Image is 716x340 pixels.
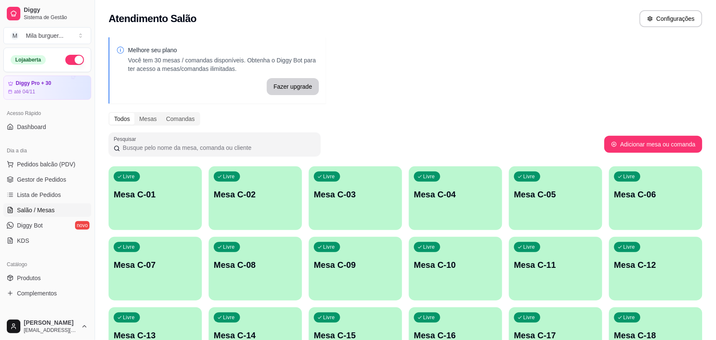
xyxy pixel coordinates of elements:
[624,244,635,250] p: Livre
[128,56,319,73] p: Você tem 30 mesas / comandas disponíveis. Obtenha o Diggy Bot para ter acesso a mesas/comandas il...
[17,274,41,282] span: Produtos
[123,244,135,250] p: Livre
[128,46,319,54] p: Melhore seu plano
[17,289,57,298] span: Complementos
[624,173,635,180] p: Livre
[214,188,297,200] p: Mesa C-02
[65,55,84,65] button: Alterar Status
[209,166,302,230] button: LivreMesa C-02
[24,6,88,14] span: Diggy
[209,237,302,301] button: LivreMesa C-08
[114,135,139,143] label: Pesquisar
[423,244,435,250] p: Livre
[509,237,602,301] button: LivreMesa C-11
[11,31,19,40] span: M
[223,244,235,250] p: Livre
[267,78,319,95] button: Fazer upgrade
[109,237,202,301] button: LivreMesa C-07
[423,173,435,180] p: Livre
[24,14,88,21] span: Sistema de Gestão
[26,31,64,40] div: Mila burguer ...
[123,173,135,180] p: Livre
[162,113,200,125] div: Comandas
[523,173,535,180] p: Livre
[414,188,497,200] p: Mesa C-04
[409,237,502,301] button: LivreMesa C-10
[3,258,91,271] div: Catálogo
[309,237,402,301] button: LivreMesa C-09
[123,314,135,321] p: Livre
[604,136,702,153] button: Adicionar mesa ou comanda
[3,219,91,232] a: Diggy Botnovo
[3,3,91,24] a: DiggySistema de Gestão
[309,166,402,230] button: LivreMesa C-03
[609,237,702,301] button: LivreMesa C-12
[414,259,497,271] p: Mesa C-10
[323,314,335,321] p: Livre
[17,236,29,245] span: KDS
[3,287,91,300] a: Complementos
[17,221,43,230] span: Diggy Bot
[3,27,91,44] button: Select a team
[323,173,335,180] p: Livre
[314,188,397,200] p: Mesa C-03
[323,244,335,250] p: Livre
[3,144,91,157] div: Dia a dia
[614,259,697,271] p: Mesa C-12
[609,166,702,230] button: LivreMesa C-06
[223,173,235,180] p: Livre
[423,314,435,321] p: Livre
[3,203,91,217] a: Salão / Mesas
[24,319,78,327] span: [PERSON_NAME]
[214,259,297,271] p: Mesa C-08
[109,166,202,230] button: LivreMesa C-01
[514,188,597,200] p: Mesa C-05
[509,166,602,230] button: LivreMesa C-05
[223,314,235,321] p: Livre
[640,10,702,27] button: Configurações
[3,76,91,100] a: Diggy Pro + 30até 04/11
[109,113,134,125] div: Todos
[3,107,91,120] div: Acesso Rápido
[120,143,316,152] input: Pesquisar
[3,271,91,285] a: Produtos
[3,173,91,186] a: Gestor de Pedidos
[3,157,91,171] button: Pedidos balcão (PDV)
[17,123,46,131] span: Dashboard
[134,113,161,125] div: Mesas
[523,314,535,321] p: Livre
[24,327,78,334] span: [EMAIL_ADDRESS][DOMAIN_NAME]
[514,259,597,271] p: Mesa C-11
[3,234,91,247] a: KDS
[17,191,61,199] span: Lista de Pedidos
[16,80,51,87] article: Diggy Pro + 30
[3,188,91,202] a: Lista de Pedidos
[409,166,502,230] button: LivreMesa C-04
[11,55,46,65] div: Loja aberta
[523,244,535,250] p: Livre
[17,206,55,214] span: Salão / Mesas
[624,314,635,321] p: Livre
[114,259,197,271] p: Mesa C-07
[17,160,76,169] span: Pedidos balcão (PDV)
[3,120,91,134] a: Dashboard
[614,188,697,200] p: Mesa C-06
[114,188,197,200] p: Mesa C-01
[314,259,397,271] p: Mesa C-09
[14,88,35,95] article: até 04/11
[17,175,66,184] span: Gestor de Pedidos
[109,12,196,25] h2: Atendimento Salão
[3,316,91,337] button: [PERSON_NAME][EMAIL_ADDRESS][DOMAIN_NAME]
